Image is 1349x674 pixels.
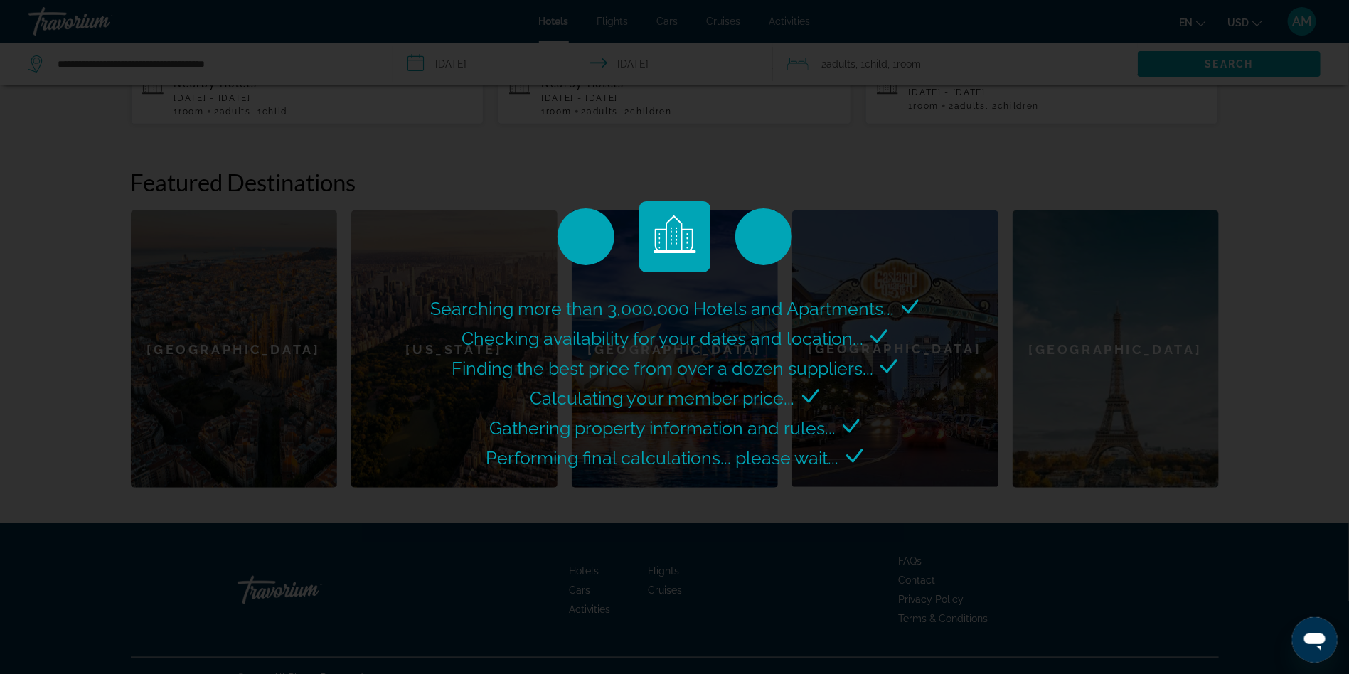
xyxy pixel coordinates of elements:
span: Searching more than 3,000,000 Hotels and Apartments... [431,298,895,319]
span: Gathering property information and rules... [489,417,836,439]
iframe: Кнопка запуска окна обмена сообщениями [1292,617,1338,663]
span: Performing final calculations... please wait... [486,447,839,469]
span: Checking availability for your dates and location... [462,328,863,349]
span: Calculating your member price... [530,387,795,409]
span: Finding the best price from over a dozen suppliers... [452,358,873,379]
